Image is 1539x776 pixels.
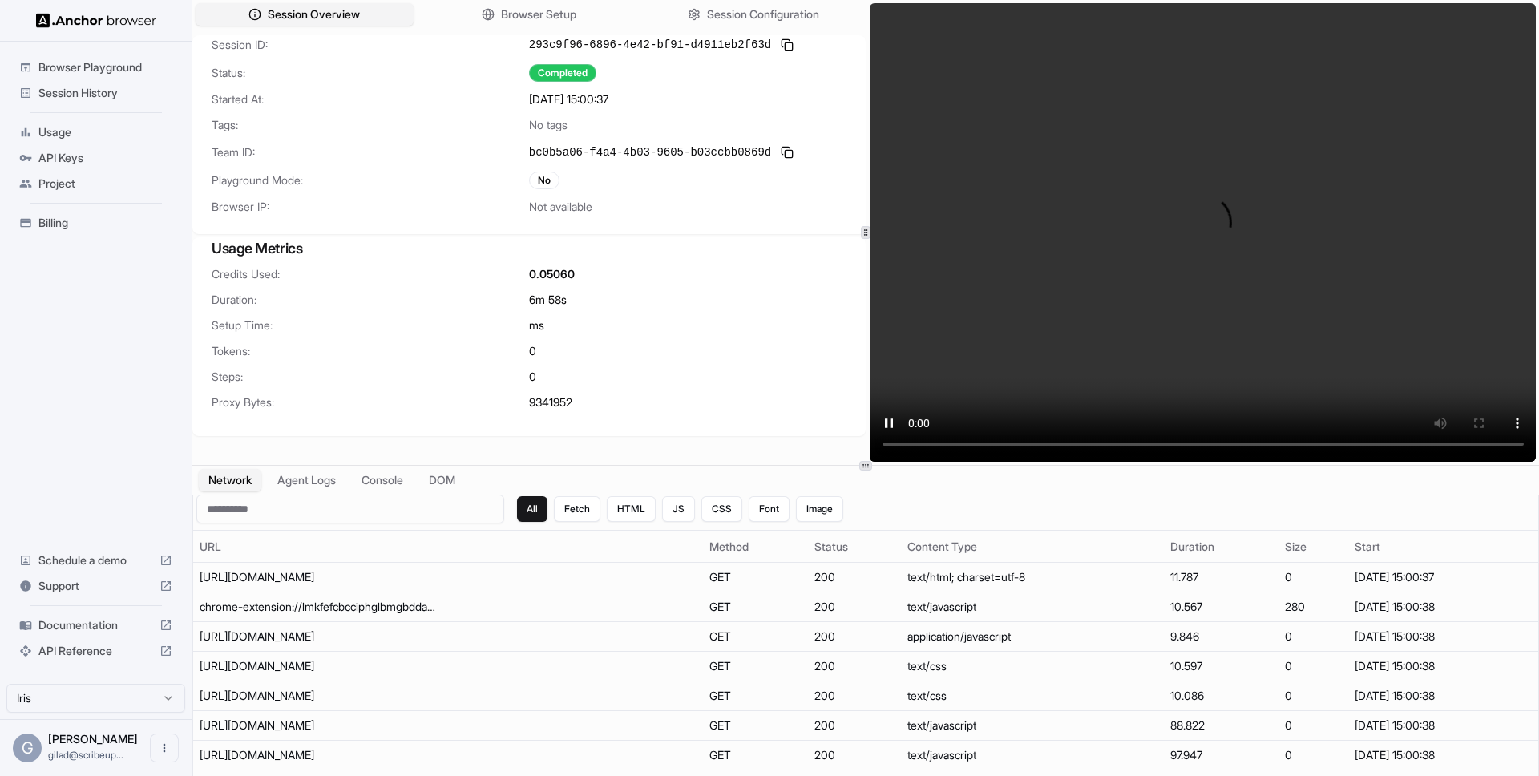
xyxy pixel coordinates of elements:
span: gilad@scribeup.io [48,749,123,761]
td: 200 [808,681,902,711]
td: [DATE] 15:00:38 [1348,622,1538,652]
button: JS [662,496,695,522]
td: 10.086 [1164,681,1278,711]
button: Fetch [554,496,600,522]
div: Size [1285,539,1342,555]
div: Usage [13,119,179,145]
span: Proxy Bytes: [212,394,529,410]
span: Session History [38,85,172,101]
button: Network [199,469,261,491]
td: 0 [1278,563,1348,592]
span: Status: [212,65,529,81]
span: Usage [38,124,172,140]
span: Documentation [38,617,153,633]
span: API Keys [38,150,172,166]
td: [DATE] 15:00:38 [1348,592,1538,622]
td: 11.787 [1164,563,1278,592]
span: Started At: [212,91,529,107]
td: [DATE] 15:00:38 [1348,741,1538,770]
div: https://assets.stitchfix.com/growth-next-ui/_next/static/chunks/framework-22e62ea541205f78.js [200,747,440,763]
span: Credits Used: [212,266,529,282]
div: Browser Playground [13,55,179,80]
span: Not available [529,199,592,215]
span: 6m 58s [529,292,567,308]
h3: Usage Metrics [212,237,846,260]
button: Console [352,469,413,491]
span: Support [38,578,153,594]
span: Session Configuration [707,6,819,22]
td: 97.947 [1164,741,1278,770]
button: Open menu [150,734,179,762]
span: Tokens: [212,343,529,359]
td: application/javascript [901,622,1164,652]
span: Browser IP: [212,199,529,215]
div: Documentation [13,612,179,638]
div: Start [1355,539,1532,555]
button: HTML [607,496,656,522]
span: Browser Setup [501,6,576,22]
div: Session History [13,80,179,106]
td: 88.822 [1164,711,1278,741]
td: 9.846 [1164,622,1278,652]
div: https://assets.stitchfix.com/growth-next-ui/_next/static/css/c98909eae0d5b28b.css [200,658,440,674]
span: ms [529,317,544,333]
div: Content Type [907,539,1157,555]
button: Image [796,496,843,522]
span: Duration: [212,292,529,308]
td: text/javascript [901,741,1164,770]
div: Billing [13,210,179,236]
td: 0 [1278,622,1348,652]
div: Support [13,573,179,599]
td: 200 [808,741,902,770]
td: 200 [808,622,902,652]
td: GET [703,741,808,770]
span: 0.05060 [529,266,575,282]
span: Gilad Spitzer [48,732,138,746]
span: API Reference [38,643,153,659]
td: [DATE] 15:00:38 [1348,711,1538,741]
div: Duration [1170,539,1272,555]
div: https://www.stitchfix.com/login [200,569,440,585]
span: 293c9f96-6896-4e42-bf91-d4911eb2f63d [529,37,771,53]
td: GET [703,563,808,592]
td: 0 [1278,681,1348,711]
button: Agent Logs [268,469,345,491]
td: 0 [1278,652,1348,681]
span: 0 [529,369,536,385]
td: text/javascript [901,592,1164,622]
button: Font [749,496,790,522]
button: All [517,496,547,522]
span: Billing [38,215,172,231]
div: Method [709,539,802,555]
div: Completed [529,64,596,82]
td: 10.597 [1164,652,1278,681]
div: Schedule a demo [13,548,179,573]
span: Session ID: [212,37,529,53]
td: [DATE] 15:00:38 [1348,681,1538,711]
span: Tags: [212,117,529,133]
div: URL [200,539,697,555]
span: Playground Mode: [212,172,529,188]
span: Browser Playground [38,59,172,75]
td: GET [703,711,808,741]
div: G [13,734,42,762]
td: 200 [808,711,902,741]
span: Project [38,176,172,192]
span: Setup Time: [212,317,529,333]
div: API Keys [13,145,179,171]
div: https://assets.stitchfix.com/growth-next-ui/_next/static/chunks/webpack-88437c19886d4c92.js [200,717,440,734]
td: 200 [808,563,902,592]
div: https://assets.stitchfix.com/growth-next-ui/_next/static/css/08961d11be0eca2a.css [200,688,440,704]
td: text/html; charset=utf-8 [901,563,1164,592]
span: 9341952 [529,394,572,410]
td: 0 [1278,711,1348,741]
td: text/css [901,681,1164,711]
td: 280 [1278,592,1348,622]
td: GET [703,681,808,711]
span: Steps: [212,369,529,385]
div: Status [814,539,895,555]
span: Team ID: [212,144,529,160]
button: DOM [419,469,465,491]
button: CSS [701,496,742,522]
td: text/javascript [901,711,1164,741]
